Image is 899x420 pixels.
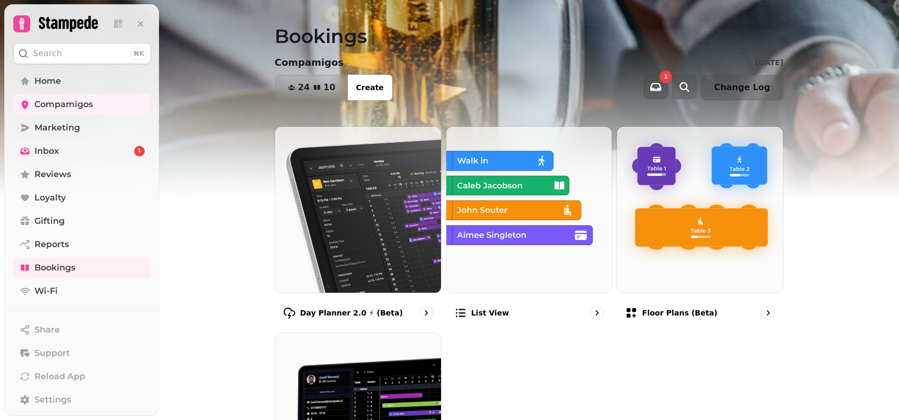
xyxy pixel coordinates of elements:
a: Home [13,71,151,92]
p: List view [471,308,509,318]
img: List view [446,127,612,293]
p: Day Planner 2.0 ⚡ (Beta) [300,308,403,318]
a: Day Planner 2.0 ⚡ (Beta)Day Planner 2.0 ⚡ (Beta) [275,126,442,328]
a: Reports [13,234,151,255]
a: Floor Plans (beta)Floor Plans (beta) [616,126,783,328]
span: 10 [323,83,335,92]
span: Change Log [714,83,770,92]
span: Gifting [34,215,65,227]
button: Search⌘K [13,43,151,64]
a: Inbox1 [13,141,151,162]
img: Floor Plans (beta) [617,127,783,293]
span: Inbox [34,145,59,157]
button: 2410 [275,75,348,100]
span: 24 [298,83,310,92]
svg: go to [592,308,602,318]
a: List viewList view [446,126,613,328]
span: Settings [34,393,71,406]
span: Bookings [34,261,75,274]
p: Compamigos [275,55,343,70]
a: Loyalty [13,187,151,208]
svg: go to [421,308,431,318]
button: Change Log [701,75,783,100]
p: Floor Plans (beta) [642,308,717,318]
div: ⌘K [130,48,146,59]
a: Gifting [13,211,151,232]
span: Reload App [34,370,85,383]
a: Settings [13,389,151,410]
span: Share [34,323,60,336]
p: [DATE] [755,57,783,68]
span: Reports [34,238,69,251]
a: Bookings [13,257,151,278]
span: Loyalty [34,191,66,204]
a: Compamigos [13,94,151,115]
span: Home [34,75,61,87]
svg: go to [763,308,773,318]
button: Create [348,75,392,100]
a: Reviews [13,164,151,185]
button: Share [13,319,151,340]
span: Compamigos [34,98,93,111]
button: Reload App [13,366,151,387]
span: 1 [138,147,141,155]
span: Support [34,347,70,360]
span: Reviews [34,168,71,181]
span: Marketing [34,121,80,134]
a: Marketing [13,117,151,138]
img: Day Planner 2.0 ⚡ (Beta) [275,127,441,293]
p: Search [33,47,62,60]
button: Support [13,343,151,364]
a: Wi-Fi [13,281,151,302]
span: Create [356,84,384,91]
span: 1 [664,74,668,80]
span: Wi-Fi [34,285,58,297]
